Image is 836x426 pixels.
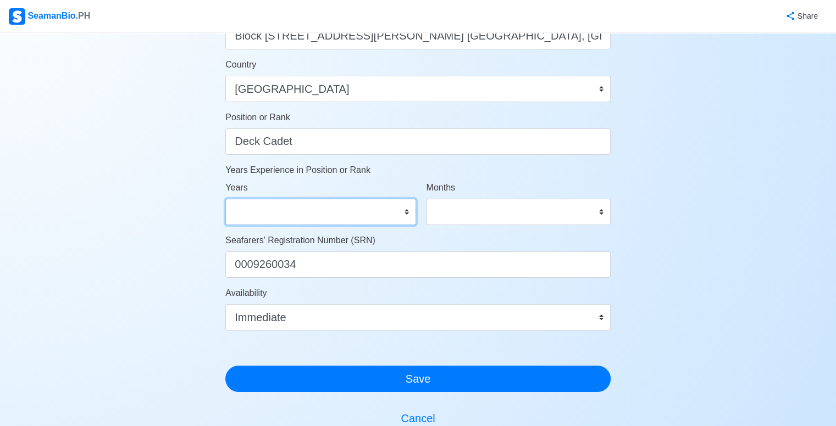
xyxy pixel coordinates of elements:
[427,181,455,194] label: Months
[225,113,290,122] span: Position or Rank
[9,8,25,25] img: Logo
[225,23,611,49] input: ex. Pooc Occidental, Tubigon, Bohol
[76,11,91,20] span: .PH
[225,164,611,177] p: Years Experience in Position or Rank
[225,181,247,194] label: Years
[774,5,827,27] button: Share
[225,251,611,278] input: ex. 1234567890
[225,128,611,155] input: ex. 2nd Officer w/ Master License
[225,287,267,300] label: Availability
[225,58,256,71] label: Country
[9,8,90,25] div: SeamanBio
[225,236,375,245] span: Seafarers' Registration Number (SRN)
[225,366,611,392] button: Save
